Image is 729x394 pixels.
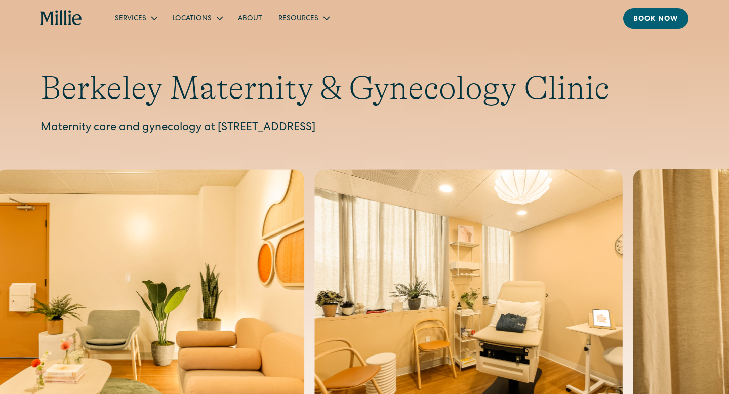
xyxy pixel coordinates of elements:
[115,14,146,24] div: Services
[107,10,165,26] div: Services
[633,14,678,25] div: Book now
[40,120,688,137] p: Maternity care and gynecology at [STREET_ADDRESS]
[623,8,688,29] a: Book now
[278,14,318,24] div: Resources
[270,10,337,26] div: Resources
[173,14,212,24] div: Locations
[230,10,270,26] a: About
[40,69,688,108] h1: Berkeley Maternity & Gynecology Clinic
[40,10,83,26] a: home
[165,10,230,26] div: Locations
